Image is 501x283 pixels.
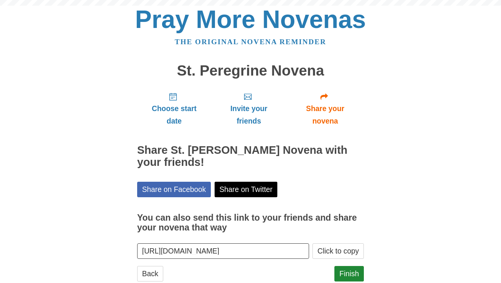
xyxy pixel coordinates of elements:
button: Click to copy [312,243,364,259]
a: Share on Twitter [215,182,278,197]
a: The original novena reminder [175,38,326,46]
a: Finish [334,266,364,281]
span: Invite your friends [219,102,279,127]
h1: St. Peregrine Novena [137,63,364,79]
span: Choose start date [145,102,204,127]
span: Share your novena [294,102,356,127]
a: Pray More Novenas [135,5,366,33]
h2: Share St. [PERSON_NAME] Novena with your friends! [137,144,364,169]
a: Choose start date [137,86,211,131]
a: Share on Facebook [137,182,211,197]
a: Share your novena [286,86,364,131]
a: Invite your friends [211,86,286,131]
a: Back [137,266,163,281]
h3: You can also send this link to your friends and share your novena that way [137,213,364,232]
